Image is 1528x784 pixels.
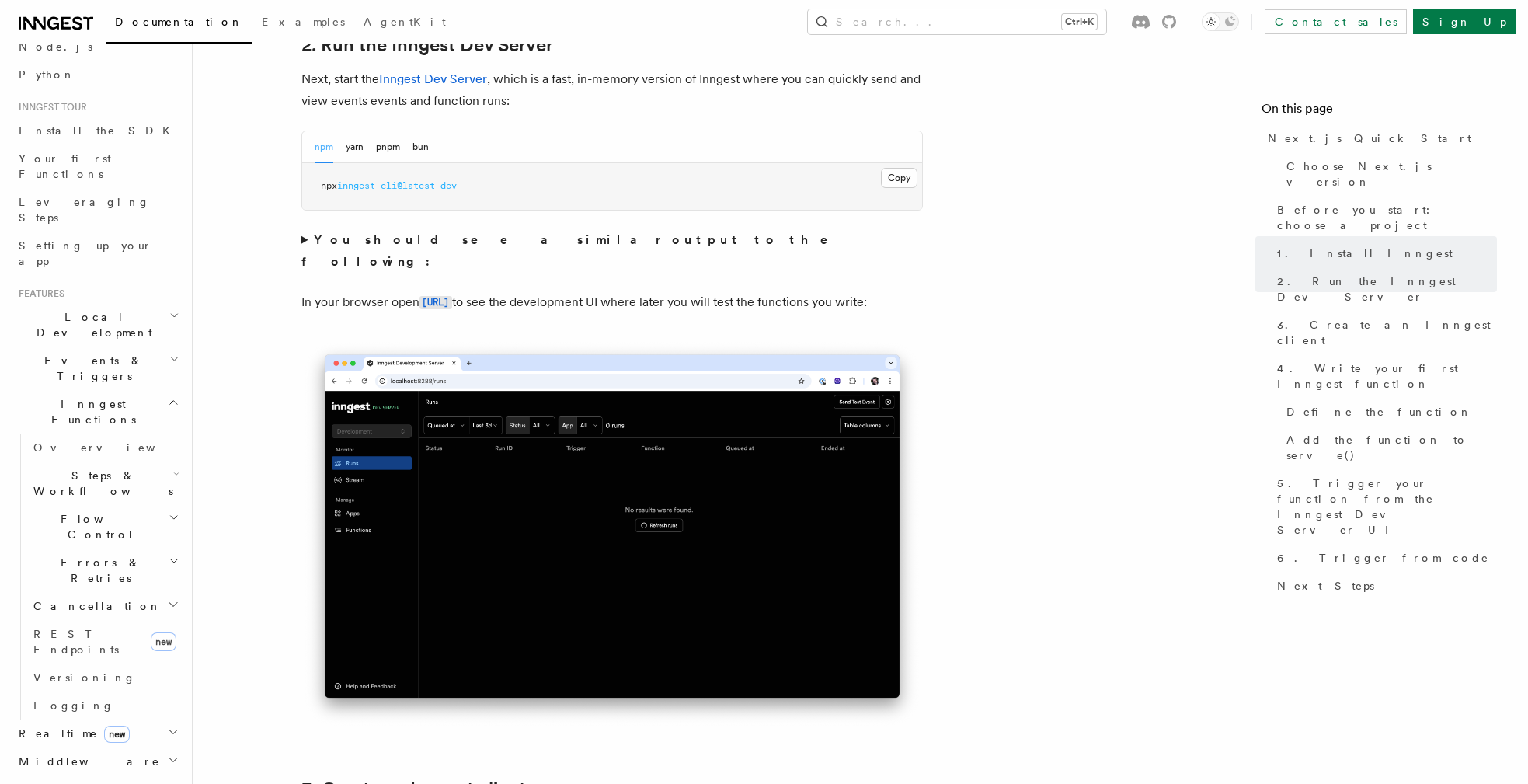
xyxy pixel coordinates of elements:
a: Examples [252,5,354,42]
summary: You should see a similar output to the following: [301,229,923,273]
a: Install the SDK [12,117,183,145]
span: Middleware [12,754,160,769]
span: Versioning [33,671,136,684]
strong: You should see a similar output to the following: [301,232,851,269]
a: Versioning [27,664,183,692]
span: 4. Write your first Inngest function [1277,361,1497,392]
span: Your first Functions [19,152,111,180]
button: Middleware [12,747,183,775]
span: AgentKit [364,16,446,28]
span: Overview [33,441,193,454]
code: [URL] [419,296,452,309]
span: Install the SDK [19,124,179,137]
span: inngest-cli@latest [337,180,435,191]
a: Add the function to serve() [1280,426,1497,469]
a: 3. Create an Inngest client [1271,311,1497,354]
span: Documentation [115,16,243,28]
span: 1. Install Inngest [1277,246,1453,261]
a: Leveraging Steps [12,188,183,232]
span: new [151,632,176,651]
button: Local Development [12,303,183,347]
button: Search...Ctrl+K [808,9,1106,34]
p: Next, start the , which is a fast, in-memory version of Inngest where you can quickly send and vi... [301,68,923,112]
span: Realtime [12,726,130,741]
span: 5. Trigger your function from the Inngest Dev Server UI [1277,476,1497,538]
button: Copy [881,168,917,188]
button: yarn [346,131,364,163]
span: Cancellation [27,598,162,614]
span: Examples [262,16,345,28]
button: Events & Triggers [12,347,183,390]
button: Flow Control [27,505,183,549]
span: Node.js [19,40,92,53]
a: REST Endpointsnew [27,620,183,664]
a: Setting up your app [12,232,183,275]
a: Python [12,61,183,89]
span: Add the function to serve() [1286,432,1497,463]
h4: On this page [1262,99,1497,124]
span: 6. Trigger from code [1277,550,1489,566]
div: Inngest Functions [12,434,183,720]
a: 2. Run the Inngest Dev Server [301,34,553,56]
button: Cancellation [27,592,183,620]
span: new [104,726,130,743]
span: Inngest tour [12,101,87,113]
a: Logging [27,692,183,720]
a: Your first Functions [12,145,183,188]
a: Before you start: choose a project [1271,196,1497,239]
span: Choose Next.js version [1286,159,1497,190]
a: Contact sales [1265,9,1407,34]
span: Flow Control [27,511,169,542]
span: dev [440,180,457,191]
button: Inngest Functions [12,390,183,434]
a: 5. Trigger your function from the Inngest Dev Server UI [1271,469,1497,544]
span: REST Endpoints [33,628,119,656]
button: Steps & Workflows [27,462,183,505]
span: Inngest Functions [12,396,168,427]
span: Leveraging Steps [19,196,150,224]
a: Documentation [106,5,252,44]
span: Setting up your app [19,239,152,267]
p: In your browser open to see the development UI where later you will test the functions you write: [301,291,923,314]
a: Overview [27,434,183,462]
button: Errors & Retries [27,549,183,592]
button: bun [412,131,429,163]
a: Sign Up [1413,9,1516,34]
button: pnpm [376,131,400,163]
kbd: Ctrl+K [1062,14,1097,30]
button: Toggle dark mode [1202,12,1239,31]
a: Next.js Quick Start [1262,124,1497,152]
a: 1. Install Inngest [1271,239,1497,267]
span: Next Steps [1277,578,1374,594]
span: Features [12,287,64,300]
span: Define the function [1286,404,1472,420]
span: Events & Triggers [12,353,169,384]
a: Node.js [12,33,183,61]
button: npm [315,131,333,163]
a: [URL] [419,294,452,309]
span: Before you start: choose a project [1277,202,1497,233]
a: Next Steps [1271,572,1497,600]
span: Logging [33,699,114,712]
span: Steps & Workflows [27,468,173,499]
span: 2. Run the Inngest Dev Server [1277,274,1497,305]
span: npx [321,180,337,191]
a: Define the function [1280,398,1497,426]
span: Next.js Quick Start [1268,131,1471,146]
button: Realtimenew [12,720,183,747]
img: Inngest Dev Server's 'Runs' tab with no data [301,339,923,730]
a: 4. Write your first Inngest function [1271,354,1497,398]
a: Inngest Dev Server [379,71,487,86]
a: AgentKit [354,5,455,42]
span: Local Development [12,309,169,340]
a: Choose Next.js version [1280,152,1497,196]
span: Errors & Retries [27,555,169,586]
span: 3. Create an Inngest client [1277,317,1497,348]
a: 2. Run the Inngest Dev Server [1271,267,1497,311]
span: Python [19,68,75,81]
a: 6. Trigger from code [1271,544,1497,572]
